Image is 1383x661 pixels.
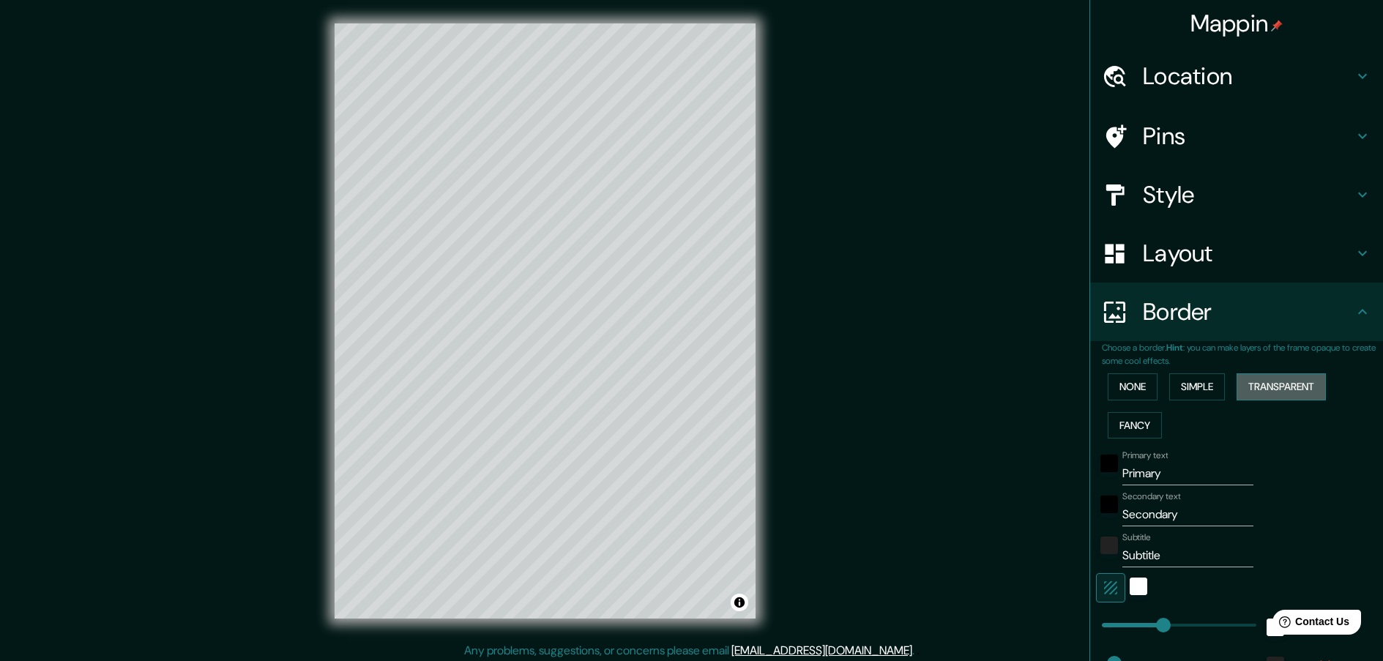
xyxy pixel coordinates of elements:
[1166,342,1183,354] b: Hint
[1122,449,1168,462] label: Primary text
[1108,373,1158,400] button: None
[731,643,912,658] a: [EMAIL_ADDRESS][DOMAIN_NAME]
[1122,490,1181,503] label: Secondary text
[1143,61,1354,91] h4: Location
[914,642,917,660] div: .
[464,642,914,660] p: Any problems, suggestions, or concerns please email .
[1108,412,1162,439] button: Fancy
[1090,47,1383,105] div: Location
[1143,122,1354,151] h4: Pins
[1271,20,1283,31] img: pin-icon.png
[1090,165,1383,224] div: Style
[1143,297,1354,326] h4: Border
[731,594,748,611] button: Toggle attribution
[917,642,920,660] div: .
[1100,455,1118,472] button: black
[1100,537,1118,554] button: color-222222
[1190,9,1283,38] h4: Mappin
[1130,578,1147,595] button: white
[1122,531,1151,544] label: Subtitle
[1102,341,1383,367] p: Choose a border. : you can make layers of the frame opaque to create some cool effects.
[1143,239,1354,268] h4: Layout
[1237,373,1326,400] button: Transparent
[1090,224,1383,283] div: Layout
[1253,604,1367,645] iframe: Help widget launcher
[1169,373,1225,400] button: Simple
[1143,180,1354,209] h4: Style
[1090,283,1383,341] div: Border
[1100,496,1118,513] button: black
[1090,107,1383,165] div: Pins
